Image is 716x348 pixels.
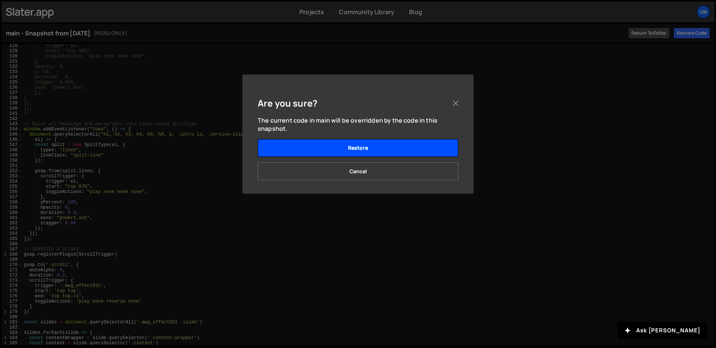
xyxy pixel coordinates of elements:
button: Close [450,98,461,109]
button: Ask [PERSON_NAME] [618,322,707,339]
p: The current code in main will be overridden by the code in this snapshot. [258,116,458,133]
h5: Are you sure? [258,97,317,109]
button: Cancel [258,162,458,180]
button: Restore [258,139,458,157]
